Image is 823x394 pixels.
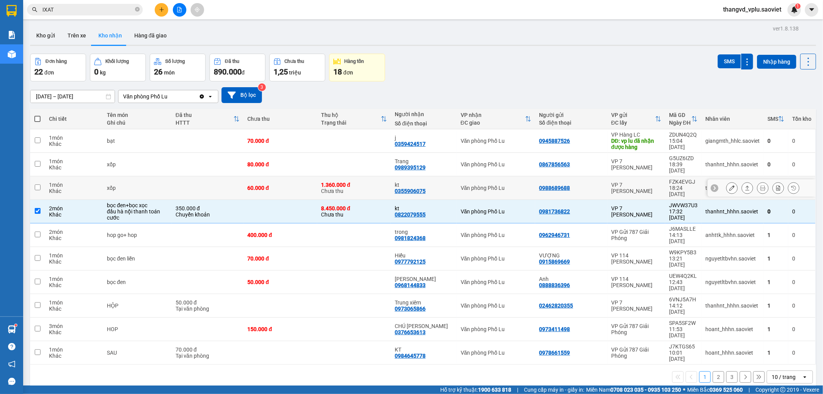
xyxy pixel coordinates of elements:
div: kt [395,182,453,188]
div: 70.000 đ [247,255,313,262]
div: 0989395129 [395,164,426,171]
span: thangvd_vplu.saoviet [717,5,788,14]
div: Văn phòng Phố Lu [123,93,167,100]
span: Hỗ trợ kỹ thuật: [440,386,511,394]
button: aim [191,3,204,17]
div: Khác [49,164,99,171]
div: Khác [49,259,99,265]
span: message [8,378,15,385]
div: hoant_hhhn.saoviet [705,326,760,332]
div: 18:39 [DATE] [669,161,698,174]
button: 2 [713,371,724,383]
div: Ngày ĐH [669,120,691,126]
div: 0 [767,161,784,167]
div: Văn phòng Phố Lu [461,326,532,332]
button: plus [155,3,168,17]
div: Số lượng [165,59,185,64]
div: UEW4Q2KL [669,273,698,279]
span: | [749,386,750,394]
div: Trạng thái [321,120,381,126]
div: Khác [49,329,99,335]
span: triệu [289,69,301,76]
div: 70.000 đ [247,138,313,144]
button: Đơn hàng22đơn [30,54,86,81]
div: bọc đen+bọc xọc [107,202,168,208]
div: Tại văn phòng [176,306,240,312]
div: Khác [49,282,99,288]
span: caret-down [808,6,815,13]
span: 0 [94,67,98,76]
div: ver 1.8.138 [773,24,799,33]
span: Miền Nam [586,386,681,394]
span: file-add [177,7,182,12]
img: icon-new-feature [791,6,798,13]
div: Khác [49,211,99,218]
span: kg [100,69,106,76]
div: Chi tiết [49,116,99,122]
div: 1 [767,255,784,262]
span: search [32,7,37,12]
div: Văn phòng Phố Lu [461,185,532,191]
div: Anh [539,276,603,282]
div: 0981824368 [395,235,426,241]
div: 70.000 đ [176,347,240,353]
img: warehouse-icon [8,325,16,333]
th: Toggle SortBy [457,109,536,129]
button: Kho nhận [92,26,128,45]
div: 50.000 đ [176,299,240,306]
div: 3 món [49,323,99,329]
button: Khối lượng0kg [90,54,146,81]
div: 0 [792,208,811,215]
div: VP Gửi 787 Giải Phóng [611,347,661,359]
input: Select a date range. [30,90,115,103]
div: 1 món [49,347,99,353]
div: 0 [792,255,811,262]
div: Chưa thu [247,116,313,122]
span: ⚪️ [683,388,685,391]
div: 0 [792,326,811,332]
div: FZK4EVGJ [669,179,698,185]
div: thanhnt_hhhn.saoviet [705,208,760,215]
svg: open [802,374,808,380]
svg: Clear value [199,93,205,100]
button: Trên xe [61,26,92,45]
input: Tìm tên, số ĐT hoặc mã đơn [42,5,134,14]
strong: 0708 023 035 - 0935 103 250 [610,387,681,393]
div: Ghi chú [107,120,168,126]
div: Đã thu [225,59,239,64]
div: 1 [767,232,784,238]
div: Văn phòng Phố Lu [461,138,532,144]
div: 0915869669 [539,259,570,265]
div: 0962946731 [539,232,570,238]
div: 0973411498 [539,326,570,332]
button: Hàng đã giao [128,26,173,45]
th: Toggle SortBy [665,109,701,129]
div: SMS [767,116,778,122]
div: W9KPY5B3 [669,249,698,255]
div: Văn phòng Phố Lu [461,208,532,215]
span: Cung cấp máy in - giấy in: [524,386,584,394]
div: 0973065866 [395,306,426,312]
div: đầu hà nội thanh toán cước [107,208,168,221]
div: 400.000 đ [247,232,313,238]
div: 1 [767,279,784,285]
strong: 1900 633 818 [478,387,511,393]
div: 1 món [49,299,99,306]
input: Selected Văn phòng Phố Lu. [168,93,169,100]
span: 890.000 [214,67,242,76]
div: 80.000 đ [247,161,313,167]
div: DĐ: vp lu đã nhận được hàng [611,138,661,150]
div: Văn phòng Phố Lu [461,255,532,262]
div: 1 món [49,252,99,259]
div: VP 7 [PERSON_NAME] [611,158,661,171]
img: warehouse-icon [8,50,16,58]
div: 13:21 [DATE] [669,255,698,268]
div: VP 7 [PERSON_NAME] [611,205,661,218]
div: 0 [792,232,811,238]
div: 0 [792,161,811,167]
button: Kho gửi [30,26,61,45]
div: 150.000 đ [247,326,313,332]
div: bạt [107,138,168,144]
div: thanhnt_hhhn.saoviet [705,161,760,167]
div: Giao hàng [742,182,753,194]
